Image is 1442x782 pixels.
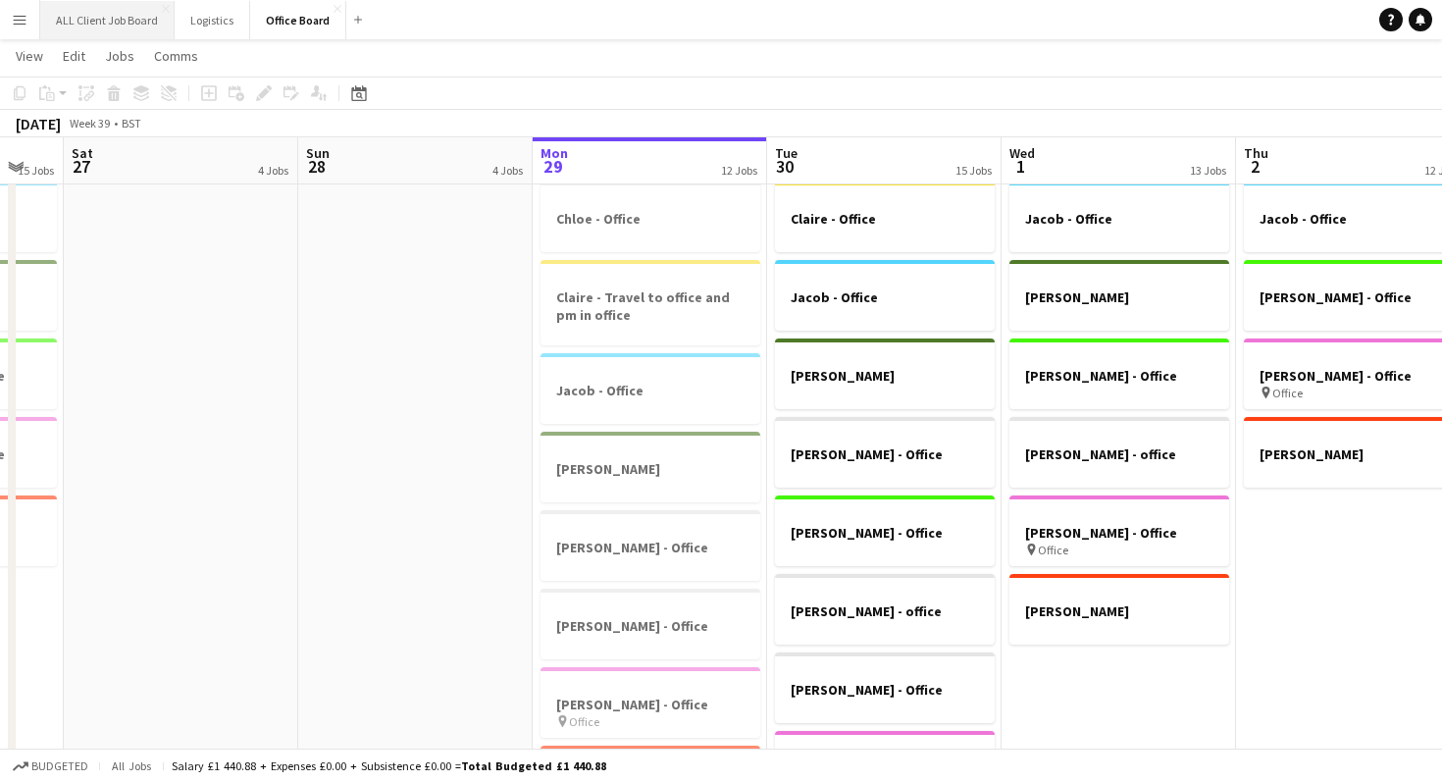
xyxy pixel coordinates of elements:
button: Budgeted [10,756,91,777]
app-job-card: [PERSON_NAME] - office [775,574,995,645]
span: 28 [303,155,330,178]
span: Sat [72,144,93,162]
span: Wed [1009,144,1035,162]
app-job-card: [PERSON_NAME] [775,339,995,409]
h3: Chloe - Office [541,210,760,228]
span: Edit [63,47,85,65]
h3: [PERSON_NAME] - Office [775,445,995,463]
span: Office [569,714,599,729]
h3: Jacob - Office [775,288,995,306]
span: 27 [69,155,93,178]
app-job-card: [PERSON_NAME] - Office [775,652,995,723]
div: BST [122,116,141,130]
span: 1 [1006,155,1035,178]
span: Week 39 [65,116,114,130]
app-job-card: Chloe - Office [541,182,760,252]
span: All jobs [108,758,155,773]
app-job-card: [PERSON_NAME] - Office [541,510,760,581]
app-job-card: Jacob - Office [541,353,760,424]
h3: Jacob - Office [1009,210,1229,228]
span: Total Budgeted £1 440.88 [461,758,606,773]
app-job-card: Jacob - Office [1009,182,1229,252]
h3: [PERSON_NAME] - Office [775,681,995,699]
h3: Jacob - Office [541,382,760,399]
h3: [PERSON_NAME] - office [775,602,995,620]
div: 12 Jobs [721,163,757,178]
app-job-card: [PERSON_NAME] [541,432,760,502]
h3: [PERSON_NAME] - office [1009,445,1229,463]
app-job-card: Claire - Office [775,182,995,252]
app-job-card: [PERSON_NAME] - Office [1009,339,1229,409]
h3: [PERSON_NAME] [775,367,995,385]
app-job-card: [PERSON_NAME] - Office [541,589,760,659]
app-job-card: [PERSON_NAME] - office [1009,417,1229,488]
h3: Claire - Travel to office and pm in office [541,288,760,324]
button: ALL Client Job Board [40,1,175,39]
h3: [PERSON_NAME] - Office [541,539,760,556]
app-job-card: [PERSON_NAME] - Office [775,495,995,566]
h3: [PERSON_NAME] [541,460,760,478]
span: View [16,47,43,65]
div: 4 Jobs [492,163,523,178]
button: Office Board [250,1,346,39]
span: Office [1272,386,1303,400]
span: 30 [772,155,798,178]
span: Jobs [105,47,134,65]
a: Jobs [97,43,142,69]
span: Office [1038,543,1068,557]
span: Tue [775,144,798,162]
app-job-card: [PERSON_NAME] - Office Office [1009,495,1229,566]
app-job-card: [PERSON_NAME] - Office Office [541,667,760,738]
app-job-card: [PERSON_NAME] - Office [775,417,995,488]
a: Edit [55,43,93,69]
a: Comms [146,43,206,69]
h3: [PERSON_NAME] - Office [1009,524,1229,542]
span: Mon [541,144,568,162]
span: 29 [538,155,568,178]
app-job-card: Claire - Travel to office and pm in office [541,260,760,345]
span: 2 [1241,155,1268,178]
h3: [PERSON_NAME] [1009,602,1229,620]
h3: [PERSON_NAME] [1009,288,1229,306]
span: Comms [154,47,198,65]
h3: [PERSON_NAME] - Office [541,617,760,635]
a: View [8,43,51,69]
div: 4 Jobs [258,163,288,178]
h3: [PERSON_NAME] - Office [1009,367,1229,385]
div: Salary £1 440.88 + Expenses £0.00 + Subsistence £0.00 = [172,758,606,773]
span: Budgeted [31,759,88,773]
app-job-card: Jacob - Office [775,260,995,331]
div: [DATE] [16,114,61,133]
div: 15 Jobs [955,163,992,178]
h3: [PERSON_NAME] - Office [775,524,995,542]
span: Sun [306,144,330,162]
span: Thu [1244,144,1268,162]
app-job-card: [PERSON_NAME] [1009,574,1229,645]
app-job-card: [PERSON_NAME] [1009,260,1229,331]
button: Logistics [175,1,250,39]
div: 15 Jobs [18,163,54,178]
h3: Claire - Office [775,210,995,228]
h3: [PERSON_NAME] - Office [541,696,760,713]
div: 13 Jobs [1190,163,1226,178]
